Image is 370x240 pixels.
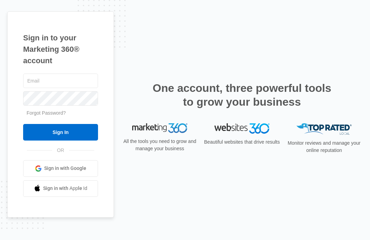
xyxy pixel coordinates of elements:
[52,147,69,154] span: OR
[150,81,333,109] h2: One account, three powerful tools to grow your business
[121,138,198,152] p: All the tools you need to grow and manage your business
[23,32,98,66] h1: Sign in to your Marketing 360® account
[23,160,98,177] a: Sign in with Google
[23,180,98,197] a: Sign in with Apple Id
[23,74,98,88] input: Email
[203,138,281,146] p: Beautiful websites that drive results
[43,185,87,192] span: Sign in with Apple Id
[23,124,98,141] input: Sign In
[285,140,363,154] p: Monitor reviews and manage your online reputation
[296,123,352,135] img: Top Rated Local
[27,110,66,116] a: Forgot Password?
[214,123,270,133] img: Websites 360
[44,165,86,172] span: Sign in with Google
[132,123,187,133] img: Marketing 360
